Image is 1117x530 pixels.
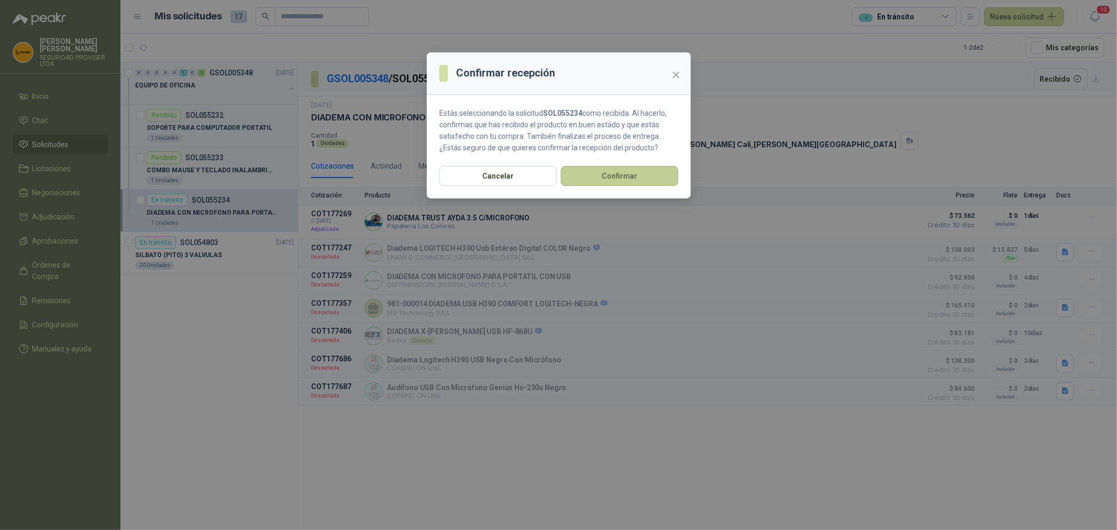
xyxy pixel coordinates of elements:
p: Estás seleccionando la solicitud como recibida. Al hacerlo, confirmas que has recibido el product... [439,107,678,153]
button: Close [668,67,684,83]
button: Confirmar [561,166,678,186]
button: Cancelar [439,166,557,186]
span: close [672,71,680,79]
strong: SOL055234 [543,109,582,117]
h3: Confirmar recepción [456,65,555,81]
